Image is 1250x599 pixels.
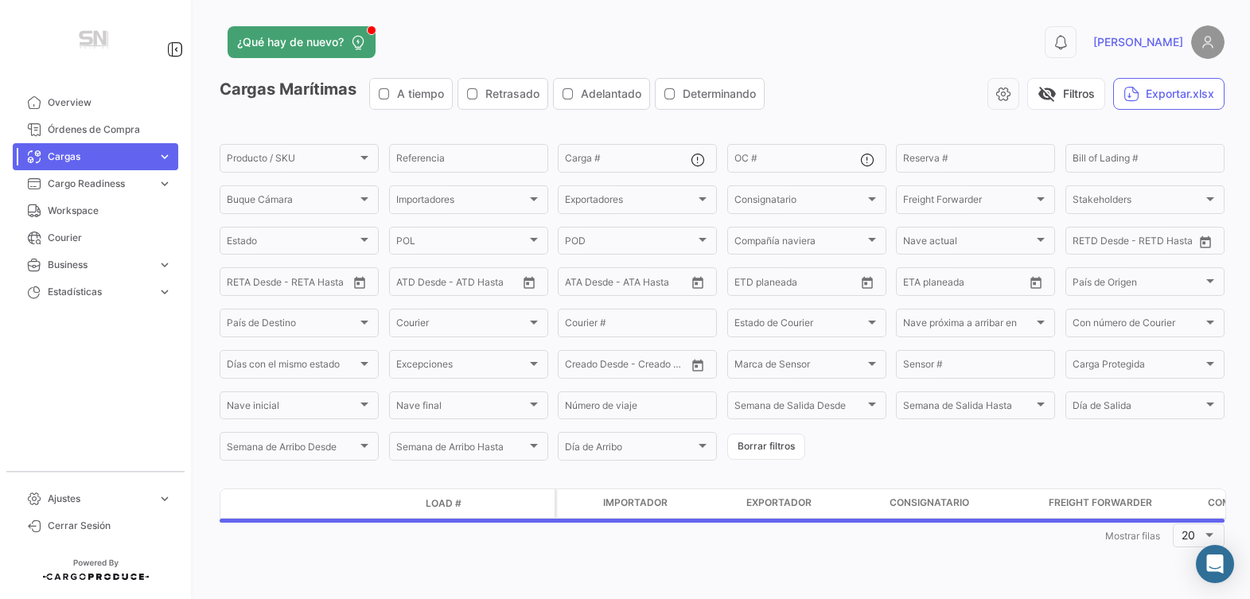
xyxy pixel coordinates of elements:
[48,492,151,506] span: Ajustes
[1196,545,1234,583] div: Abrir Intercom Messenger
[903,278,905,290] input: Desde
[554,79,649,109] button: Adelantado
[597,489,740,518] datatable-header-cell: Importador
[578,278,635,290] input: ATA Hasta
[1191,25,1225,59] img: placeholder-user.png
[1073,238,1074,249] input: Desde
[158,150,172,164] span: expand_more
[734,238,865,249] span: Compañía naviera
[396,196,527,208] span: Importadores
[292,497,419,510] datatable-header-cell: Estado de Envio
[426,496,461,511] span: Load #
[686,353,710,377] button: Open calendar
[565,444,695,455] span: Día de Arribo
[578,361,635,372] input: Creado Hasta
[48,285,151,299] span: Estadísticas
[903,320,1034,331] span: Nave próxima a arribar en
[227,155,357,166] span: Producto / SKU
[48,95,172,110] span: Overview
[458,79,547,109] button: Retrasado
[746,496,812,510] span: Exportador
[158,258,172,272] span: expand_more
[1194,230,1217,254] button: Open calendar
[220,78,769,110] h3: Cargas Marítimas
[396,361,527,372] span: Excepciones
[252,497,292,510] datatable-header-cell: Modo de Transporte
[396,320,527,331] span: Courier
[227,196,357,208] span: Buque Cámara
[158,285,172,299] span: expand_more
[565,196,695,208] span: Exportadores
[565,278,567,290] input: ATA Desde
[1073,320,1203,331] span: Con número de Courier
[370,79,452,109] button: A tiempo
[686,270,710,294] button: Open calendar
[396,403,527,414] span: Nave final
[158,492,172,506] span: expand_more
[396,238,527,249] span: POL
[397,86,444,102] span: A tiempo
[740,489,883,518] datatable-header-cell: Exportador
[1073,196,1203,208] span: Stakeholders
[747,278,804,290] input: Hasta
[916,278,973,290] input: Hasta
[237,34,344,50] span: ¿Qué hay de nuevo?
[227,278,228,290] input: Desde
[48,177,151,191] span: Cargo Readiness
[48,204,172,218] span: Workspace
[727,434,805,460] button: Borrar filtros
[1027,78,1105,110] button: visibility_offFiltros
[883,489,1042,518] datatable-header-cell: Consignatario
[557,489,597,518] datatable-header-cell: Carga Protegida
[603,496,668,510] span: Importador
[13,116,178,143] a: Órdenes de Compra
[227,320,357,331] span: País de Destino
[1042,489,1201,518] datatable-header-cell: Freight Forwarder
[48,231,172,245] span: Courier
[227,238,357,249] span: Estado
[1049,496,1152,510] span: Freight Forwarder
[396,444,527,455] span: Semana de Arribo Hasta
[890,496,969,510] span: Consignatario
[1182,528,1195,542] span: 20
[396,278,398,290] input: ATD Desde
[1073,361,1203,372] span: Carga Protegida
[48,123,172,137] span: Órdenes de Compra
[734,196,865,208] span: Consignatario
[1105,530,1160,542] span: Mostrar filas
[581,86,641,102] span: Adelantado
[734,320,865,331] span: Estado de Courier
[656,79,764,109] button: Determinando
[1085,238,1143,249] input: Hasta
[348,270,372,294] button: Open calendar
[734,361,865,372] span: Marca de Sensor
[48,519,172,533] span: Cerrar Sesión
[683,86,756,102] span: Determinando
[48,150,151,164] span: Cargas
[485,86,539,102] span: Retrasado
[515,497,555,510] datatable-header-cell: Póliza
[227,444,357,455] span: Semana de Arribo Desde
[855,270,879,294] button: Open calendar
[1093,34,1183,50] span: [PERSON_NAME]
[1024,270,1048,294] button: Open calendar
[565,238,695,249] span: POD
[239,278,297,290] input: Hasta
[158,177,172,191] span: expand_more
[1038,84,1057,103] span: visibility_off
[1073,403,1203,414] span: Día de Salida
[13,224,178,251] a: Courier
[1073,278,1203,290] span: País de Origen
[228,26,376,58] button: ¿Qué hay de nuevo?
[48,258,151,272] span: Business
[1113,78,1225,110] button: Exportar.xlsx
[227,361,357,372] span: Días con el mismo estado
[227,403,357,414] span: Nave inicial
[565,361,567,372] input: Creado Desde
[734,403,865,414] span: Semana de Salida Desde
[419,490,515,517] datatable-header-cell: Load #
[903,196,1034,208] span: Freight Forwarder
[13,197,178,224] a: Workspace
[903,238,1034,249] span: Nave actual
[409,278,466,290] input: ATD Hasta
